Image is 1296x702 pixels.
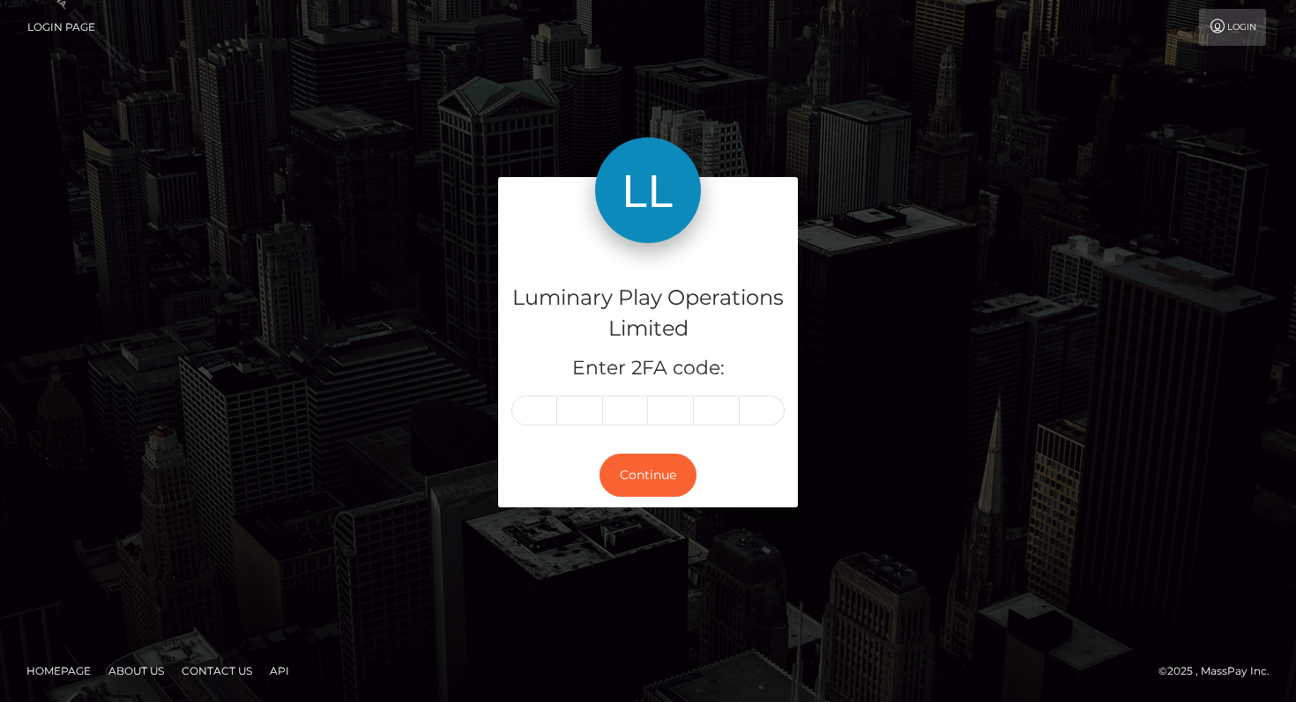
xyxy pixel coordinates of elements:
button: Continue [600,454,696,497]
a: Login [1199,9,1266,46]
h4: Luminary Play Operations Limited [511,283,785,344]
a: API [263,657,296,684]
a: Contact Us [175,657,259,684]
a: Homepage [19,657,98,684]
img: Luminary Play Operations Limited [595,137,701,243]
h5: Enter 2FA code: [511,355,785,382]
div: © 2025 , MassPay Inc. [1158,661,1283,681]
a: Login Page [27,9,95,46]
a: About Us [101,657,171,684]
